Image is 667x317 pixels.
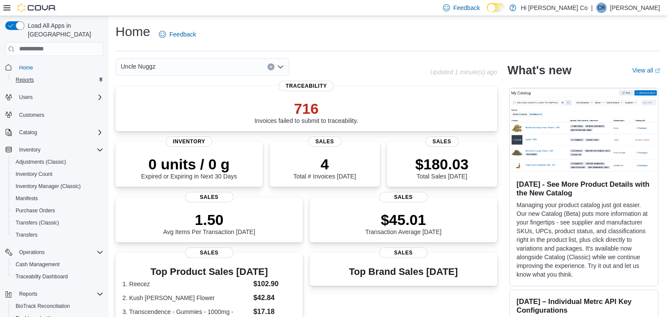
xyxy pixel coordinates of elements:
[116,23,150,40] h1: Home
[9,217,107,229] button: Transfers (Classic)
[16,92,103,102] span: Users
[16,145,103,155] span: Inventory
[16,63,36,73] a: Home
[19,146,40,153] span: Inventory
[425,136,458,147] span: Sales
[12,193,103,204] span: Manifests
[508,63,571,77] h2: What's new
[253,293,296,303] dd: $42.84
[9,229,107,241] button: Transfers
[12,259,103,270] span: Cash Management
[279,81,334,91] span: Traceability
[308,136,341,147] span: Sales
[185,248,234,258] span: Sales
[365,211,442,235] div: Transaction Average [DATE]
[163,211,255,235] div: Avg Items Per Transaction [DATE]
[253,307,296,317] dd: $17.18
[655,68,660,73] svg: External link
[365,211,442,228] p: $45.01
[254,100,358,124] div: Invoices failed to submit to traceability.
[12,169,103,179] span: Inventory Count
[415,155,469,173] p: $180.03
[185,192,234,202] span: Sales
[16,247,103,258] span: Operations
[19,64,33,71] span: Home
[16,219,59,226] span: Transfers (Classic)
[16,183,81,190] span: Inventory Manager (Classic)
[141,155,237,173] p: 0 units / 0 g
[16,289,103,299] span: Reports
[254,100,358,117] p: 716
[141,155,237,180] div: Expired or Expiring in Next 30 Days
[24,21,103,39] span: Load All Apps in [GEOGRAPHIC_DATA]
[169,30,196,39] span: Feedback
[16,195,38,202] span: Manifests
[9,271,107,283] button: Traceabilty Dashboard
[163,211,255,228] p: 1.50
[16,109,103,120] span: Customers
[16,171,53,178] span: Inventory Count
[12,218,103,228] span: Transfers (Classic)
[16,273,68,280] span: Traceabilty Dashboard
[16,62,103,73] span: Home
[12,157,103,167] span: Adjustments (Classic)
[9,74,107,86] button: Reports
[9,156,107,168] button: Adjustments (Classic)
[12,301,73,311] a: BioTrack Reconciliation
[2,144,107,156] button: Inventory
[16,92,36,102] button: Users
[2,109,107,121] button: Customers
[19,249,45,256] span: Operations
[253,279,296,289] dd: $102.90
[16,127,40,138] button: Catalog
[9,180,107,192] button: Inventory Manager (Classic)
[379,192,428,202] span: Sales
[16,207,55,214] span: Purchase Orders
[16,303,70,310] span: BioTrack Reconciliation
[12,193,41,204] a: Manifests
[2,126,107,139] button: Catalog
[12,157,69,167] a: Adjustments (Classic)
[19,94,33,101] span: Users
[2,288,107,300] button: Reports
[16,145,44,155] button: Inventory
[12,259,63,270] a: Cash Management
[122,280,250,288] dt: 1. Reecez
[379,248,428,258] span: Sales
[16,247,48,258] button: Operations
[598,3,605,13] span: CR
[293,155,356,180] div: Total # Invoices [DATE]
[453,3,480,12] span: Feedback
[2,246,107,258] button: Operations
[596,3,607,13] div: Chris Reves
[12,230,41,240] a: Transfers
[19,112,44,119] span: Customers
[610,3,660,13] p: [PERSON_NAME]
[16,127,103,138] span: Catalog
[12,205,59,216] a: Purchase Orders
[9,258,107,271] button: Cash Management
[121,61,155,72] span: Uncle Nuggz
[12,301,103,311] span: BioTrack Reconciliation
[293,155,356,173] p: 4
[517,201,651,279] p: Managing your product catalog just got easier. Our new Catalog (Beta) puts more information at yo...
[591,3,593,13] p: |
[2,61,107,74] button: Home
[430,69,497,76] p: Updated 1 minute(s) ago
[155,26,199,43] a: Feedback
[19,129,37,136] span: Catalog
[9,192,107,205] button: Manifests
[16,76,34,83] span: Reports
[12,169,56,179] a: Inventory Count
[632,67,660,74] a: View allExternal link
[12,271,103,282] span: Traceabilty Dashboard
[349,267,458,277] h3: Top Brand Sales [DATE]
[9,300,107,312] button: BioTrack Reconciliation
[517,180,651,197] h3: [DATE] - See More Product Details with the New Catalog
[16,158,66,165] span: Adjustments (Classic)
[16,289,41,299] button: Reports
[16,110,48,120] a: Customers
[17,3,56,12] img: Cova
[122,267,296,277] h3: Top Product Sales [DATE]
